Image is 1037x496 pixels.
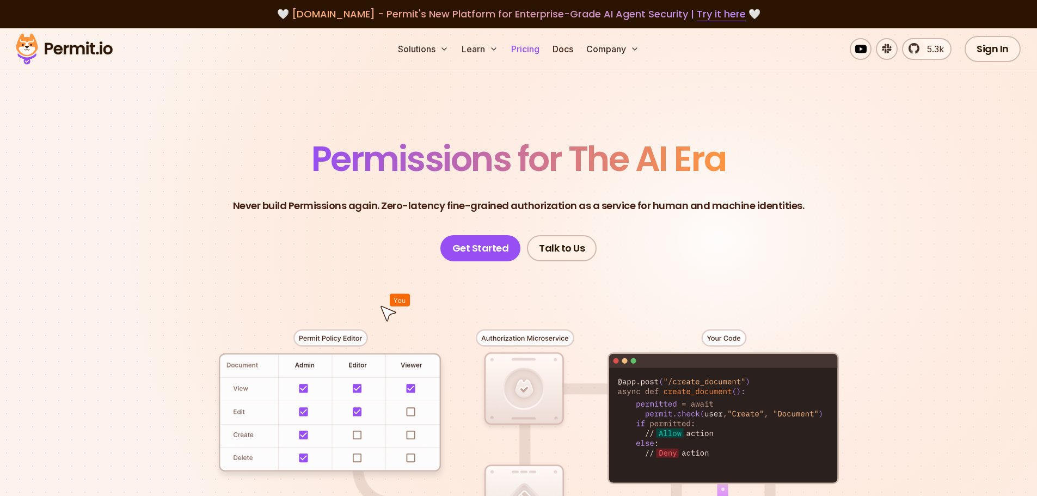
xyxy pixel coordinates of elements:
button: Solutions [394,38,453,60]
a: Try it here [697,7,746,21]
span: [DOMAIN_NAME] - Permit's New Platform for Enterprise-Grade AI Agent Security | [292,7,746,21]
a: Get Started [440,235,521,261]
button: Company [582,38,643,60]
a: 5.3k [902,38,952,60]
div: 🤍 🤍 [26,7,1011,22]
a: Docs [548,38,578,60]
span: Permissions for The AI Era [311,134,726,183]
a: Pricing [507,38,544,60]
span: 5.3k [921,42,944,56]
a: Sign In [965,36,1021,62]
p: Never build Permissions again. Zero-latency fine-grained authorization as a service for human and... [233,198,805,213]
a: Talk to Us [527,235,597,261]
img: Permit logo [11,30,118,68]
button: Learn [457,38,502,60]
